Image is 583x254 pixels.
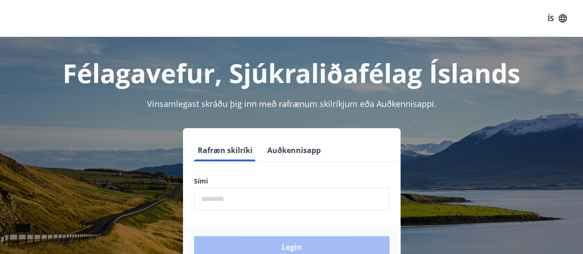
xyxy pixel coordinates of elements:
label: Sími [194,177,389,186]
span: Vinsamlegast skráðu þig inn með rafrænum skilríkjum eða Auðkennisappi. [147,98,436,109]
h1: Félagavefur, Sjúkraliðafélag Íslands [11,55,572,90]
button: Rafræn skilríki [194,139,256,161]
button: ÍS [542,10,572,27]
button: Auðkennisapp [264,139,324,161]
